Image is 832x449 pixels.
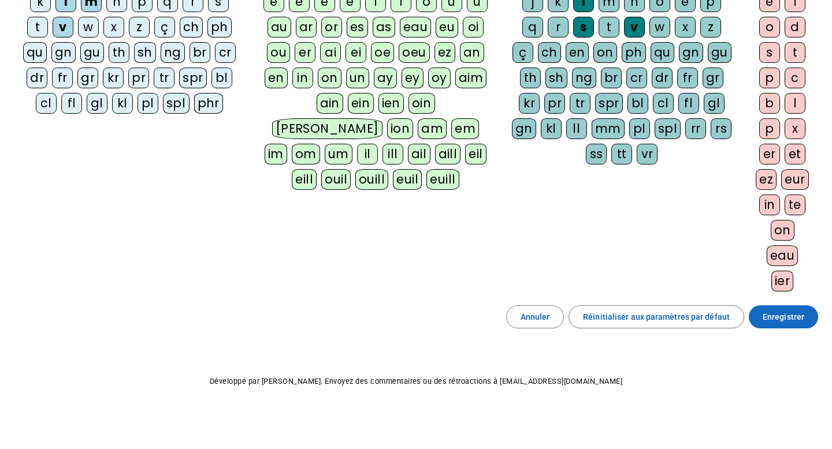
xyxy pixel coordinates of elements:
div: ou [267,42,290,63]
div: spl [655,118,681,139]
div: ng [572,68,596,88]
div: t [599,17,619,38]
div: gu [80,42,104,63]
div: th [109,42,129,63]
div: cr [215,42,236,63]
div: or [321,17,342,38]
button: Annuler [506,305,564,328]
div: r [548,17,569,38]
div: ph [622,42,646,63]
div: in [759,194,780,215]
div: mm [592,118,625,139]
div: eu [436,17,458,38]
div: fr [52,68,73,88]
div: sh [545,68,567,88]
div: au [268,17,291,38]
div: spr [179,68,207,88]
span: Réinitialiser aux paramètres par défaut [583,310,730,324]
div: spr [595,93,623,114]
div: ch [180,17,203,38]
div: th [520,68,541,88]
div: ay [374,68,397,88]
div: v [624,17,645,38]
div: ill [382,144,403,164]
div: ll [566,118,587,139]
div: ng [161,42,185,63]
div: on [318,68,341,88]
div: fl [61,93,82,114]
div: an [460,42,484,63]
div: oeu [399,42,430,63]
div: w [649,17,670,38]
div: bl [627,93,648,114]
div: ai [320,42,341,63]
div: eur [781,169,809,190]
div: ion [387,118,414,139]
span: Annuler [521,310,550,324]
div: b [759,93,780,114]
div: br [190,42,210,63]
div: ar [296,17,317,38]
div: ei [346,42,366,63]
span: Enregistrer [763,310,804,324]
div: p [759,118,780,139]
div: ez [434,42,455,63]
div: te [785,194,805,215]
div: cl [653,93,674,114]
div: kr [519,93,540,114]
div: ç [512,42,533,63]
div: gl [704,93,725,114]
div: s [759,42,780,63]
div: cl [36,93,57,114]
div: um [325,144,352,164]
div: ez [756,169,777,190]
div: pl [629,118,650,139]
div: pr [544,93,565,114]
div: gn [679,42,703,63]
div: vr [637,144,658,164]
div: s [573,17,594,38]
div: en [566,42,589,63]
div: c [785,68,805,88]
div: pl [138,93,158,114]
div: euil [393,169,422,190]
div: eill [292,169,317,190]
div: im [265,144,287,164]
div: em [451,118,479,139]
div: sh [134,42,156,63]
div: t [27,17,48,38]
div: w [78,17,99,38]
div: oin [408,93,435,114]
div: ç [154,17,175,38]
div: oe [371,42,394,63]
div: in [292,68,313,88]
div: o [759,17,780,38]
div: br [601,68,622,88]
div: euill [426,169,459,190]
div: es [347,17,368,38]
button: Enregistrer [749,305,818,328]
div: p [759,68,780,88]
div: bl [211,68,232,88]
div: en [265,68,288,88]
div: gr [703,68,723,88]
div: fl [678,93,699,114]
div: ein [348,93,374,114]
div: phr [194,93,224,114]
div: tr [570,93,590,114]
div: l [785,93,805,114]
div: ouil [321,169,351,190]
div: dr [652,68,673,88]
button: Réinitialiser aux paramètres par défaut [569,305,744,328]
div: v [53,17,73,38]
div: tt [611,144,632,164]
div: kl [112,93,133,114]
div: gr [77,68,98,88]
div: as [373,17,395,38]
div: [PERSON_NAME] [272,118,382,139]
div: gl [87,93,107,114]
div: kr [103,68,124,88]
div: er [295,42,315,63]
div: gu [708,42,731,63]
div: un [346,68,369,88]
